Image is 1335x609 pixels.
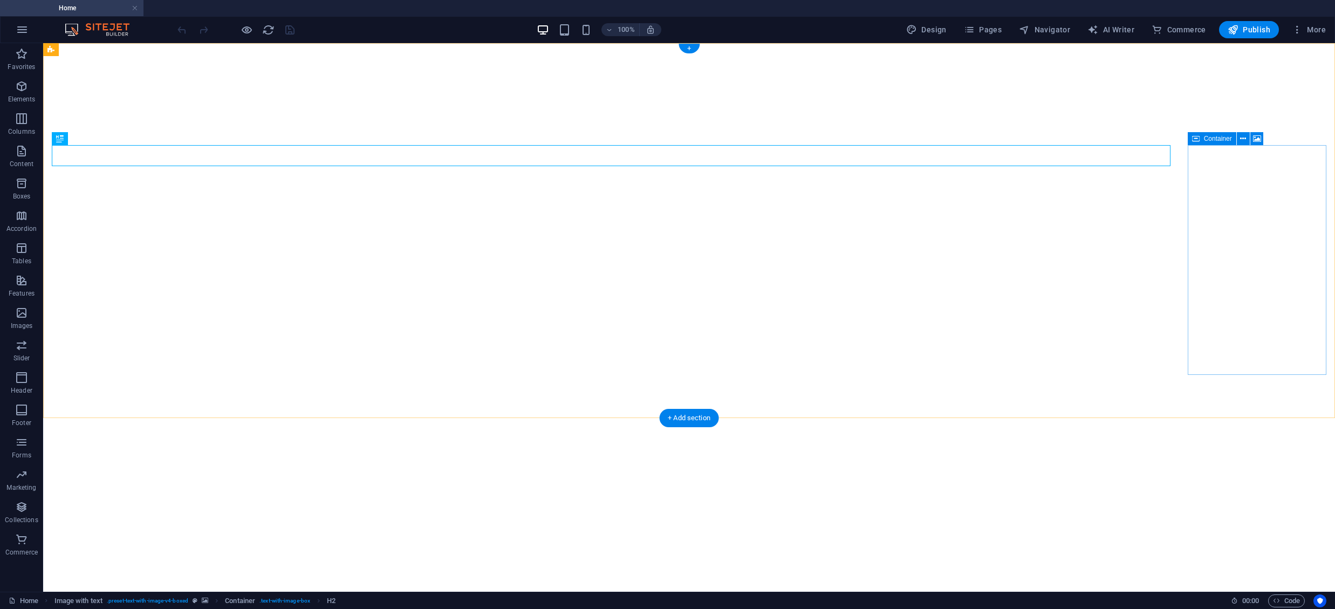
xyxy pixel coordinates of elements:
[54,594,336,607] nav: breadcrumb
[11,321,33,330] p: Images
[12,419,31,427] p: Footer
[9,289,35,298] p: Features
[1313,594,1326,607] button: Usercentrics
[193,598,197,604] i: This element is a customizable preset
[1268,594,1305,607] button: Code
[240,23,253,36] button: Click here to leave preview mode and continue editing
[1273,594,1300,607] span: Code
[327,594,336,607] span: Click to select. Double-click to edit
[1152,24,1206,35] span: Commerce
[601,23,640,36] button: 100%
[54,594,102,607] span: Click to select. Double-click to edit
[964,24,1002,35] span: Pages
[6,224,37,233] p: Accordion
[11,386,32,395] p: Header
[679,44,700,53] div: +
[1250,597,1251,605] span: :
[62,23,143,36] img: Editor Logo
[1087,24,1134,35] span: AI Writer
[1292,24,1326,35] span: More
[646,25,655,35] i: On resize automatically adjust zoom level to fit chosen device.
[1228,24,1270,35] span: Publish
[259,594,310,607] span: . text-with-image-box
[1219,21,1279,38] button: Publish
[13,192,31,201] p: Boxes
[8,95,36,104] p: Elements
[618,23,635,36] h6: 100%
[1015,21,1074,38] button: Navigator
[902,21,951,38] div: Design (Ctrl+Alt+Y)
[12,257,31,265] p: Tables
[6,483,36,492] p: Marketing
[5,548,38,557] p: Commerce
[202,598,208,604] i: This element contains a background
[1019,24,1070,35] span: Navigator
[262,24,275,36] i: Reload page
[902,21,951,38] button: Design
[1147,21,1210,38] button: Commerce
[960,21,1006,38] button: Pages
[107,594,188,607] span: . preset-text-with-image-v4-boxed
[12,451,31,460] p: Forms
[9,594,38,607] a: Click to cancel selection. Double-click to open Pages
[262,23,275,36] button: reload
[1288,21,1330,38] button: More
[8,63,35,71] p: Favorites
[8,127,35,136] p: Columns
[10,160,33,168] p: Content
[1083,21,1139,38] button: AI Writer
[659,409,719,427] div: + Add section
[1204,135,1232,142] span: Container
[13,354,30,362] p: Slider
[906,24,947,35] span: Design
[1231,594,1259,607] h6: Session time
[225,594,255,607] span: Click to select. Double-click to edit
[1242,594,1259,607] span: 00 00
[5,516,38,524] p: Collections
